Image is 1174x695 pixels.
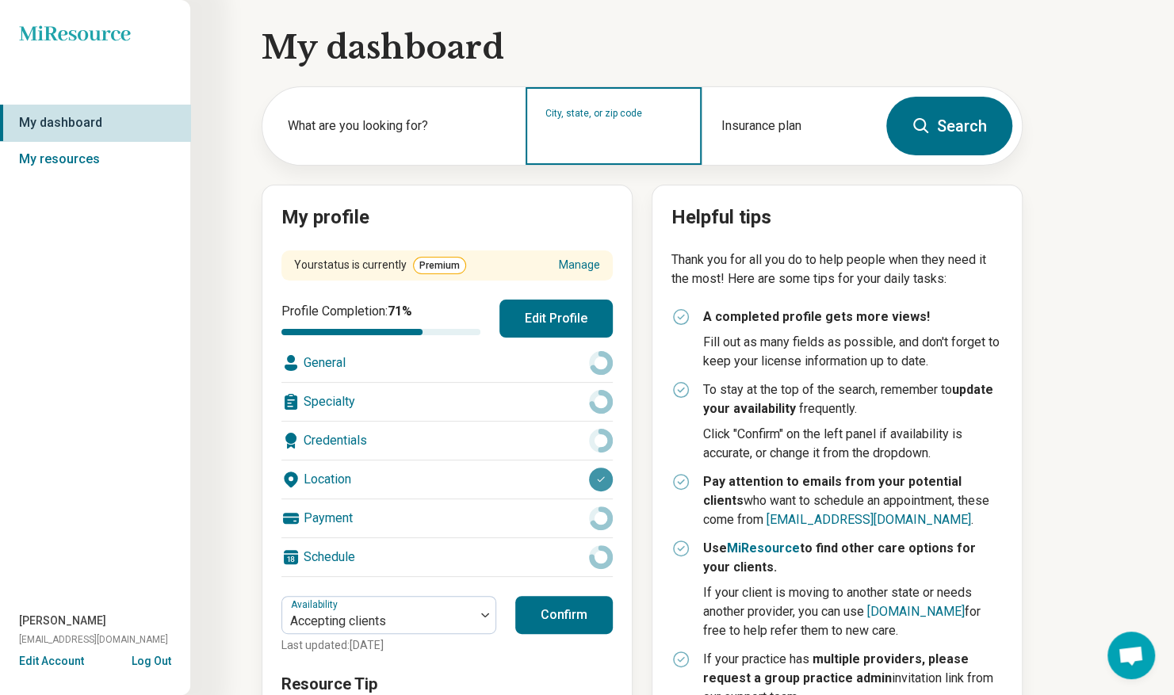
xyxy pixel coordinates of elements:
[703,425,1003,463] p: Click "Confirm" on the left panel if availability is accurate, or change it from the dropdown.
[703,382,993,416] strong: update your availability
[388,304,412,319] span: 71 %
[886,97,1012,155] button: Search
[281,204,613,231] h2: My profile
[727,540,800,556] a: MiResource
[281,673,613,695] h3: Resource Tip
[19,653,84,670] button: Edit Account
[281,460,613,498] div: Location
[281,383,613,421] div: Specialty
[559,257,600,273] a: Manage
[132,653,171,666] button: Log Out
[281,344,613,382] div: General
[671,204,1003,231] h2: Helpful tips
[413,257,466,274] span: Premium
[703,380,1003,418] p: To stay at the top of the search, remember to frequently.
[867,604,965,619] a: [DOMAIN_NAME]
[294,257,466,274] div: Your status is currently
[281,422,613,460] div: Credentials
[19,613,106,629] span: [PERSON_NAME]
[291,598,341,609] label: Availability
[703,474,962,508] strong: Pay attention to emails from your potential clients
[703,583,1003,640] p: If your client is moving to another state or needs another provider, you can use for free to help...
[703,540,976,575] strong: Use to find other care options for your clients.
[767,512,971,527] a: [EMAIL_ADDRESS][DOMAIN_NAME]
[262,25,1023,70] h1: My dashboard
[515,596,613,634] button: Confirm
[499,300,613,338] button: Edit Profile
[281,637,496,654] p: Last updated: [DATE]
[703,472,1003,529] p: who want to schedule an appointment, these come from .
[19,632,168,647] span: [EMAIL_ADDRESS][DOMAIN_NAME]
[703,309,930,324] strong: A completed profile gets more views!
[703,651,969,685] strong: multiple providers, please request a group practice admin
[281,302,480,335] div: Profile Completion:
[1107,632,1155,679] a: Open chat
[703,333,1003,371] p: Fill out as many fields as possible, and don't forget to keep your license information up to date.
[281,538,613,576] div: Schedule
[281,499,613,537] div: Payment
[288,116,507,136] label: What are you looking for?
[671,250,1003,288] p: Thank you for all you do to help people when they need it the most! Here are some tips for your d...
